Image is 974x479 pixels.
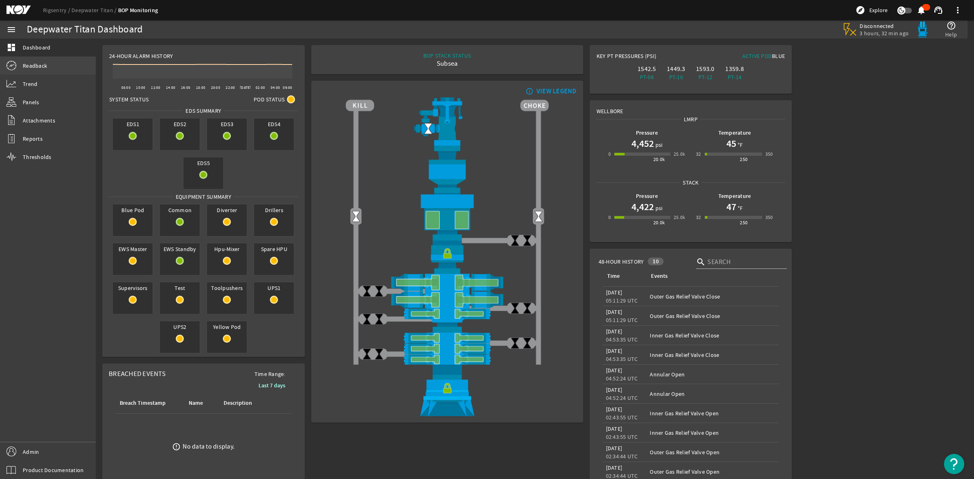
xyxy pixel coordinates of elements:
[23,43,50,52] span: Dashboard
[631,200,654,213] h1: 4,422
[226,85,235,90] text: 22:00
[606,347,623,354] legacy-datetime-component: [DATE]
[606,394,638,402] legacy-datetime-component: 04:52:24 UTC
[674,150,685,158] div: 25.0k
[521,337,533,349] img: ValveClose.png
[181,85,190,90] text: 16:00
[650,370,776,378] div: Annular Open
[254,282,294,294] span: UPS1
[346,333,549,344] img: PipeRamOpen.png
[696,150,701,158] div: 32
[207,204,247,216] span: Diverter
[650,448,776,456] div: Outer Gas Relief Valve Open
[207,243,247,255] span: Hpu-Mixer
[650,390,776,398] div: Annular Open
[650,272,772,281] div: Events
[189,399,203,408] div: Name
[650,351,776,359] div: Inner Gas Relief Valve Close
[722,65,748,73] div: 1359.8
[373,348,385,360] img: ValveClose.png
[346,193,549,241] img: UpperAnnularOpen.png
[653,219,665,227] div: 20.0k
[532,210,545,222] img: Valve2Open.png
[113,282,153,294] span: Supervisors
[537,87,577,95] div: VIEW LEGEND
[636,129,658,137] b: Pressure
[726,200,736,213] h1: 47
[740,155,748,163] div: 250
[252,378,292,393] button: Last 7 days
[120,399,166,408] div: Breach Timestamp
[606,336,638,343] legacy-datetime-component: 04:53:35 UTC
[346,291,549,308] img: ShearRamOpen.png
[166,85,175,90] text: 14:00
[109,52,173,60] span: 24-Hour Alarm History
[119,399,178,408] div: Breach Timestamp
[946,21,956,30] mat-icon: help_outline
[742,52,772,60] span: Active Pod
[346,97,549,146] img: RiserAdapter.png
[361,348,373,360] img: ValveClose.png
[606,316,638,324] legacy-datetime-component: 05:11:29 UTC
[654,141,663,149] span: psi
[521,234,533,247] img: ValveClose.png
[271,85,280,90] text: 04:00
[23,98,39,106] span: Panels
[109,369,166,378] span: Breached Events
[121,85,131,90] text: 08:00
[283,85,292,90] text: 06:00
[173,193,234,201] span: Equipment Summary
[346,365,549,416] img: WellheadConnectorLock.png
[650,331,776,339] div: Inner Gas Relief Valve Close
[944,454,964,474] button: Open Resource Center
[650,429,776,437] div: Inner Gas Relief Valve Open
[346,241,549,274] img: RiserConnectorLock.png
[524,88,534,95] mat-icon: info_outline
[211,85,220,90] text: 20:00
[718,192,751,200] b: Temperature
[608,213,611,221] div: 0
[608,150,611,158] div: 0
[650,409,776,417] div: Inner Gas Relief Valve Open
[207,321,247,333] span: Yellow Pod
[948,0,968,20] button: more_vert
[361,285,373,297] img: ValveClose.png
[607,272,620,281] div: Time
[650,312,776,320] div: Outer Gas Relief Valve Close
[653,155,665,163] div: 20.0k
[256,85,265,90] text: 02:00
[636,192,658,200] b: Pressure
[590,101,792,115] div: Wellbore
[860,30,909,37] span: 3 hours, 32 min ago
[71,6,118,14] a: Deepwater Titan
[765,213,773,221] div: 350
[240,85,251,90] text: [DATE]
[933,5,943,15] mat-icon: support_agent
[254,95,285,103] span: Pod Status
[696,257,706,267] i: search
[509,234,521,247] img: ValveClose.png
[916,5,926,15] mat-icon: notifications
[254,204,294,216] span: Drillers
[765,150,773,158] div: 350
[722,73,748,81] div: PT-14
[23,80,37,88] span: Trend
[651,272,668,281] div: Events
[346,354,549,365] img: PipeRamOpen.png
[606,355,638,363] legacy-datetime-component: 04:53:35 UTC
[196,85,205,90] text: 18:00
[160,204,200,216] span: Common
[6,43,16,52] mat-icon: dashboard
[113,204,153,216] span: Blue Pod
[681,115,700,123] span: LMRP
[634,73,660,81] div: PT-06
[183,157,223,169] span: EDS5
[23,116,55,125] span: Attachments
[43,6,71,14] a: Rigsentry
[224,399,252,408] div: Description
[23,466,84,474] span: Product Documentation
[160,321,200,333] span: UPS2
[509,337,521,349] img: ValveClose.png
[606,445,623,452] legacy-datetime-component: [DATE]
[27,26,142,34] div: Deepwater Titan Dashboard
